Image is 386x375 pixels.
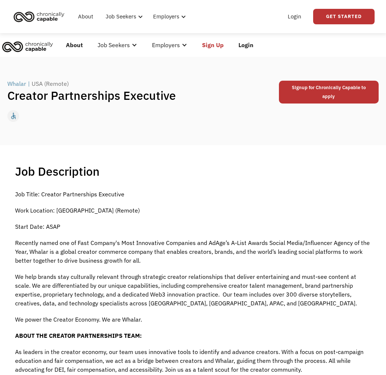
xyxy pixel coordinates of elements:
[15,238,371,265] p: Recently named one of Fast Company's Most Innovative Companies and AdAge’s A-List Awards Social M...
[231,33,261,57] a: Login
[101,5,145,28] div: Job Seekers
[313,9,375,24] a: Get Started
[195,33,231,57] a: Sign Up
[90,33,145,57] div: Job Seekers
[15,332,142,339] strong: ABOUT THE CREATOR PARTNERSHIPS TEAM:
[10,111,17,122] div: accessible
[11,8,67,25] img: Chronically Capable logo
[7,88,279,103] h1: Creator Partnerships Executive
[15,272,371,308] p: We help brands stay culturally relevant through strategic creator relationships that deliver ente...
[7,79,71,88] a: Whalar|USA (Remote)
[279,81,379,104] a: Signup for Chronically Capable to apply
[15,222,371,231] p: Start Date: ASAP
[15,315,371,324] p: We power the Creator Economy. We are Whalar.
[106,12,136,21] div: Job Seekers
[149,5,188,28] div: Employers
[153,12,179,21] div: Employers
[15,164,100,179] h1: Job Description
[11,8,70,25] a: home
[15,206,371,215] p: Work Location: [GEOGRAPHIC_DATA] (Remote)
[283,5,306,28] a: Login
[74,5,98,28] a: About
[145,33,195,57] div: Employers
[98,41,130,49] div: Job Seekers
[32,79,69,88] div: USA (Remote)
[28,79,30,88] div: |
[7,79,26,88] div: Whalar
[152,41,180,49] div: Employers
[15,190,371,199] p: Job Title: Creator Partnerships Executive
[59,33,90,57] a: About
